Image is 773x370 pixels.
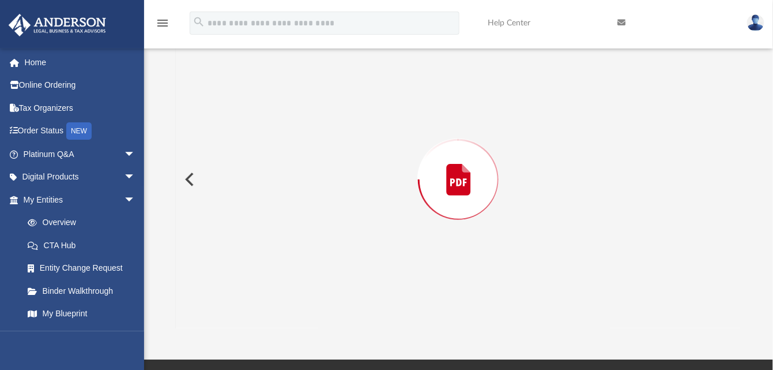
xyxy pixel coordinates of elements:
span: arrow_drop_down [124,166,147,189]
a: Overview [16,211,153,234]
a: menu [156,22,169,30]
a: Home [8,51,153,74]
a: My Blueprint [16,302,147,326]
a: Tax Organizers [8,96,153,119]
a: Entity Change Request [16,257,153,280]
a: Digital Productsarrow_drop_down [8,166,153,189]
a: Platinum Q&Aarrow_drop_down [8,143,153,166]
a: Online Ordering [8,74,153,97]
a: Tax Due Dates [16,325,153,348]
span: arrow_drop_down [124,188,147,212]
a: My Entitiesarrow_drop_down [8,188,153,211]
a: Binder Walkthrough [16,279,153,302]
i: menu [156,16,169,30]
div: NEW [66,122,92,140]
div: Preview [176,1,742,329]
a: Order StatusNEW [8,119,153,143]
a: CTA Hub [16,234,153,257]
img: User Pic [747,14,764,31]
i: search [193,16,205,28]
img: Anderson Advisors Platinum Portal [5,14,110,36]
span: arrow_drop_down [124,143,147,166]
button: Previous File [176,163,201,196]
